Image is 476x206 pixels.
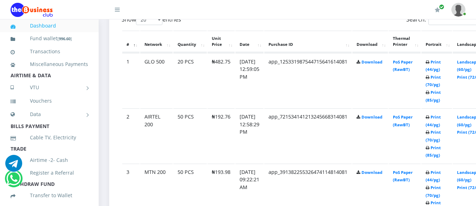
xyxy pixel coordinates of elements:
[208,108,235,163] td: ₦192.76
[426,145,441,158] a: Print (85/pg)
[11,105,88,123] a: Data
[59,36,70,41] b: 996.60
[11,165,88,181] a: Register a Referral
[57,36,72,41] small: [ ]
[11,30,88,47] a: Fund wallet[996.60]
[11,3,53,17] img: Logo
[11,187,88,204] a: Transfer to Wallet
[11,152,88,168] a: Airtime -2- Cash
[426,90,441,103] a: Print (85/pg)
[140,53,173,108] td: GLO 500
[421,31,452,53] th: Portrait: activate to sort column ascending
[426,74,441,87] a: Print (70/pg)
[361,59,382,65] a: Download
[11,129,88,146] a: Cable TV, Electricity
[426,170,441,183] a: Print (44/pg)
[6,175,21,187] a: Chat for support
[173,108,207,163] td: 50 PCS
[393,170,413,183] a: PoS Paper (RawBT)
[264,31,352,53] th: Purchase ID: activate to sort column ascending
[426,185,441,198] a: Print (70/pg)
[208,31,235,53] th: Unit Price: activate to sort column ascending
[235,31,264,53] th: Date: activate to sort column ascending
[393,59,413,72] a: PoS Paper (RawBT)
[140,108,173,163] td: AIRTEL 200
[122,53,140,108] td: 1
[435,7,440,13] i: Renew/Upgrade Subscription
[11,79,88,96] a: VTU
[264,108,352,163] td: app_721534141213245668314081
[5,160,22,172] a: Chat for support
[122,31,140,53] th: #: activate to sort column descending
[426,114,441,127] a: Print (44/pg)
[11,93,88,109] a: Vouchers
[361,170,382,175] a: Download
[11,43,88,60] a: Transactions
[451,3,465,17] img: User
[173,31,207,53] th: Quantity: activate to sort column ascending
[235,108,264,163] td: [DATE] 12:58:29 PM
[426,59,441,72] a: Print (44/pg)
[208,53,235,108] td: ₦482.75
[11,18,88,34] a: Dashboard
[264,53,352,108] td: app_125331987544715641614081
[426,129,441,143] a: Print (70/pg)
[389,31,421,53] th: Thermal Printer: activate to sort column ascending
[361,114,382,120] a: Download
[122,108,140,163] td: 2
[393,114,413,127] a: PoS Paper (RawBT)
[140,31,173,53] th: Network: activate to sort column ascending
[439,4,444,10] span: Renew/Upgrade Subscription
[235,53,264,108] td: [DATE] 12:59:05 PM
[173,53,207,108] td: 20 PCS
[352,31,388,53] th: Download: activate to sort column ascending
[11,56,88,72] a: Miscellaneous Payments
